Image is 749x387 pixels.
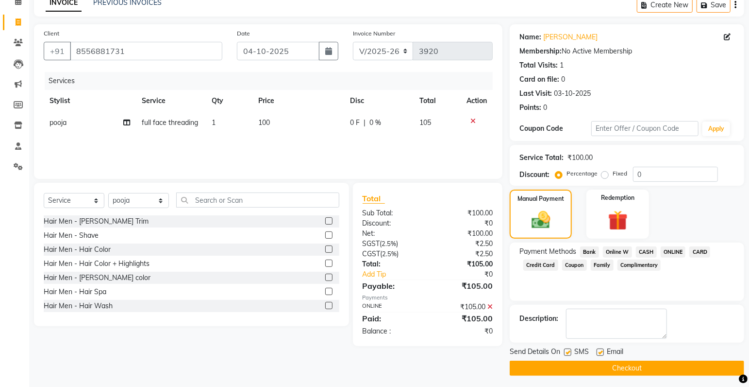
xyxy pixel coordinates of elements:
[344,90,414,112] th: Disc
[519,170,549,180] div: Discount:
[603,246,632,258] span: Online W
[382,240,397,247] span: 2.5%
[363,294,493,302] div: Payments
[176,193,339,208] input: Search or Scan
[50,118,67,127] span: pooja
[206,90,252,112] th: Qty
[562,260,587,271] span: Coupon
[519,314,558,324] div: Description:
[519,60,558,70] div: Total Visits:
[561,74,565,85] div: 0
[428,208,500,218] div: ₹100.00
[554,88,591,99] div: 03-10-2025
[355,326,428,336] div: Balance :
[44,216,149,227] div: Hair Men - [PERSON_NAME] Trim
[44,245,111,255] div: Hair Men - Hair Color
[355,218,428,229] div: Discount:
[519,153,564,163] div: Service Total:
[601,193,634,202] label: Redemption
[519,88,552,99] div: Last Visit:
[44,259,150,269] div: Hair Men - Hair Color + Highlights
[355,280,428,292] div: Payable:
[428,239,500,249] div: ₹2.50
[519,46,562,56] div: Membership:
[440,269,500,280] div: ₹0
[428,229,500,239] div: ₹100.00
[523,260,558,271] span: Credit Card
[428,259,500,269] div: ₹105.00
[517,194,564,203] label: Manual Payment
[428,249,500,259] div: ₹2.50
[428,313,500,324] div: ₹105.00
[510,347,560,359] span: Send Details On
[519,123,591,134] div: Coupon Code
[136,90,206,112] th: Service
[543,32,598,42] a: [PERSON_NAME]
[689,246,710,258] span: CARD
[636,246,657,258] span: CASH
[363,239,380,248] span: SGST
[617,260,661,271] span: Complimentary
[383,250,397,258] span: 2.5%
[44,301,113,311] div: Hair Men - Hair Wash
[355,302,428,312] div: ONLINE
[355,229,428,239] div: Net:
[142,118,198,127] span: full face threading
[44,230,99,241] div: Hair Men - Shave
[613,169,627,178] label: Fixed
[350,118,360,128] span: 0 F
[414,90,461,112] th: Total
[591,260,614,271] span: Family
[44,273,150,283] div: Hair Men - [PERSON_NAME] color
[355,239,428,249] div: ( )
[45,72,500,90] div: Services
[44,287,106,297] div: Hair Men - Hair Spa
[355,313,428,324] div: Paid:
[419,118,431,127] span: 105
[602,208,634,233] img: _gift.svg
[607,347,623,359] span: Email
[519,46,734,56] div: No Active Membership
[252,90,344,112] th: Price
[510,361,744,376] button: Checkout
[560,60,564,70] div: 1
[44,29,59,38] label: Client
[428,218,500,229] div: ₹0
[574,347,589,359] span: SMS
[258,118,270,127] span: 100
[364,118,366,128] span: |
[519,246,576,257] span: Payment Methods
[702,122,730,136] button: Apply
[237,29,250,38] label: Date
[363,193,385,204] span: Total
[44,42,71,60] button: +91
[355,249,428,259] div: ( )
[519,74,559,85] div: Card on file:
[355,269,440,280] a: Add Tip
[461,90,493,112] th: Action
[70,42,222,60] input: Search by Name/Mobile/Email/Code
[363,249,381,258] span: CGST
[567,153,593,163] div: ₹100.00
[428,326,500,336] div: ₹0
[428,302,500,312] div: ₹105.00
[526,209,556,231] img: _cash.svg
[355,259,428,269] div: Total:
[353,29,395,38] label: Invoice Number
[212,118,216,127] span: 1
[566,169,598,178] label: Percentage
[355,208,428,218] div: Sub Total:
[519,103,541,113] div: Points:
[661,246,686,258] span: ONLINE
[369,118,381,128] span: 0 %
[580,246,599,258] span: Bank
[591,121,699,136] input: Enter Offer / Coupon Code
[428,280,500,292] div: ₹105.00
[519,32,541,42] div: Name:
[543,103,547,113] div: 0
[44,90,136,112] th: Stylist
